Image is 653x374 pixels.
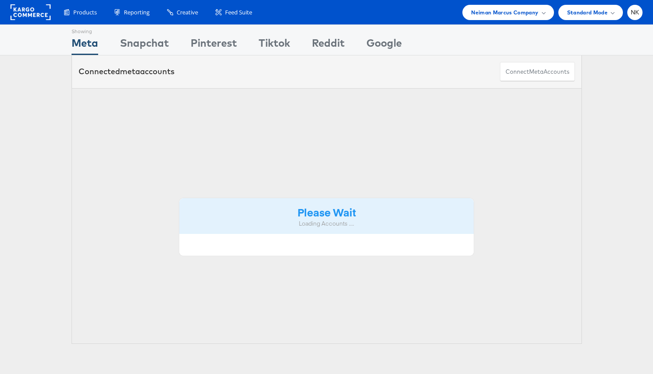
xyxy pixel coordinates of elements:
[73,8,97,17] span: Products
[529,68,544,76] span: meta
[225,8,252,17] span: Feed Suite
[471,8,538,17] span: Neiman Marcus Company
[366,35,402,55] div: Google
[120,35,169,55] div: Snapchat
[79,66,174,77] div: Connected accounts
[191,35,237,55] div: Pinterest
[72,25,98,35] div: Showing
[567,8,608,17] span: Standard Mode
[124,8,150,17] span: Reporting
[259,35,290,55] div: Tiktok
[297,205,356,219] strong: Please Wait
[631,10,639,15] span: NK
[186,220,468,228] div: Loading Accounts ....
[177,8,198,17] span: Creative
[120,66,140,76] span: meta
[500,62,575,82] button: ConnectmetaAccounts
[312,35,345,55] div: Reddit
[72,35,98,55] div: Meta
